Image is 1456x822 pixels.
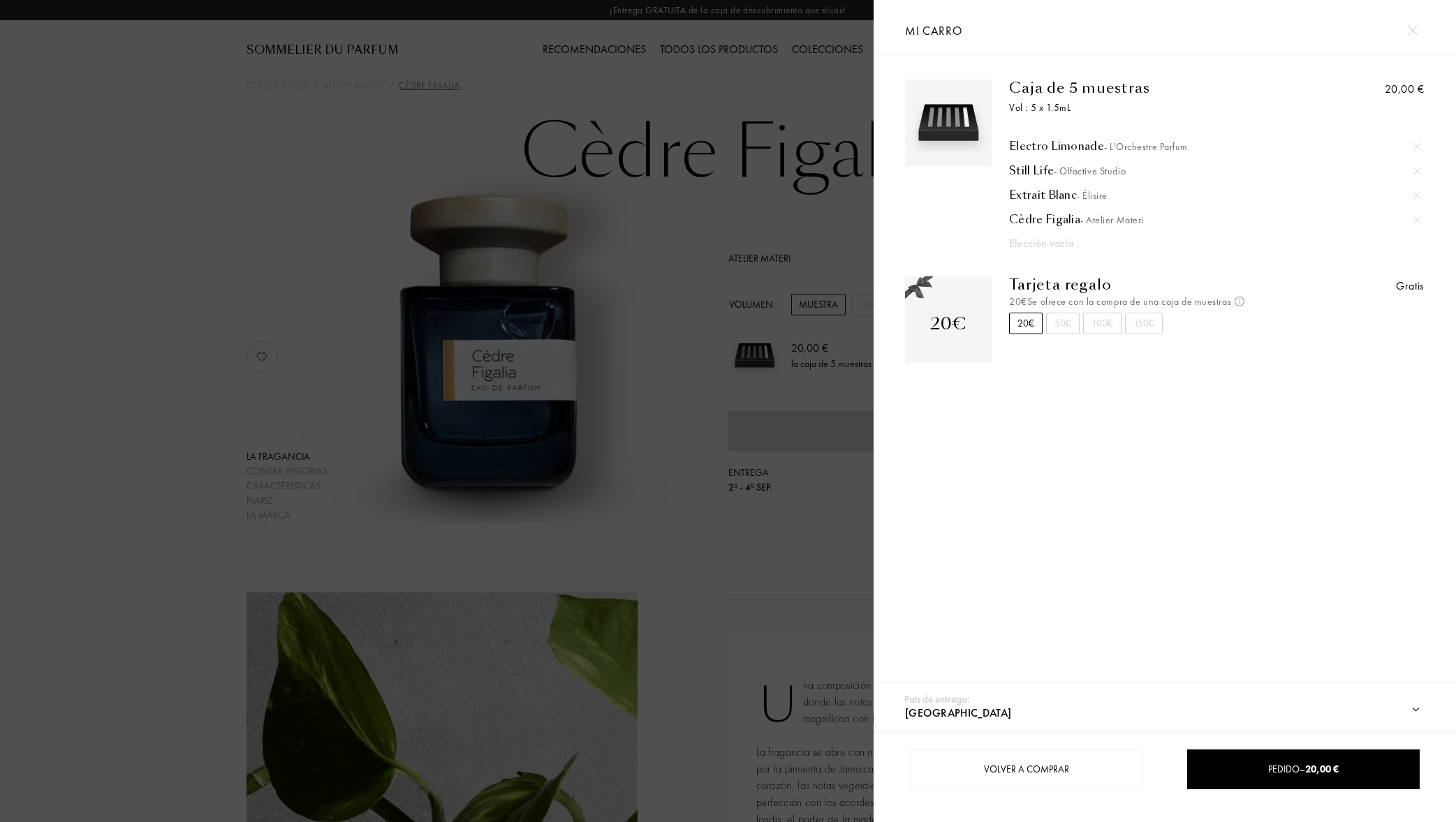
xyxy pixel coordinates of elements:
[1188,762,1419,777] div: Pedido –
[1009,188,1420,202] a: Extrait Blanc- Élisire
[1009,164,1420,178] a: Still Life- Olfactive Studio
[1413,216,1420,223] img: cross.svg
[910,749,1142,789] div: Volver a comprar
[1046,313,1080,334] div: 50€
[1009,213,1420,227] a: Cèdre Figalia- Atelier Materi
[1009,188,1420,202] div: Extrait Blanc
[1009,80,1295,96] div: Caja de 5 muestras
[1009,313,1043,334] div: 20€
[1080,214,1144,226] span: - Atelier Materi
[905,23,962,38] span: Mi carro
[1125,313,1163,334] div: 150€
[1009,235,1381,252] div: Elección vacía
[1385,81,1425,98] div: 20,00 €
[1083,313,1122,334] div: 100€
[905,276,933,300] img: gift_n.png
[1009,140,1420,154] a: Electro Limonade- L'Orchestre Parfum
[1407,25,1418,36] img: cross.svg
[1305,763,1339,775] span: 20,00 €
[1235,297,1244,306] img: info_voucher.png
[1054,165,1126,177] span: - Olfactive Studio
[1413,167,1420,174] img: cross.svg
[909,83,988,163] img: box_4.svg
[1077,189,1108,202] span: - Élisire
[1009,100,1295,115] div: Vol : 5 x 1.5mL
[1009,164,1420,178] div: Still Life
[1009,213,1420,227] div: Cèdre Figalia
[1009,140,1420,154] div: Electro Limonade
[930,311,966,336] div: 20€
[1009,276,1295,293] div: Tarjeta regalo
[904,692,970,708] div: País de entrega:
[1009,294,1295,309] div: 20€ Se ofrece con la compra de una caja de muestras
[1104,140,1188,153] span: - L'Orchestre Parfum
[1413,143,1420,150] img: cross.svg
[1413,192,1420,199] img: cross.svg
[1396,278,1425,294] div: Gratis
